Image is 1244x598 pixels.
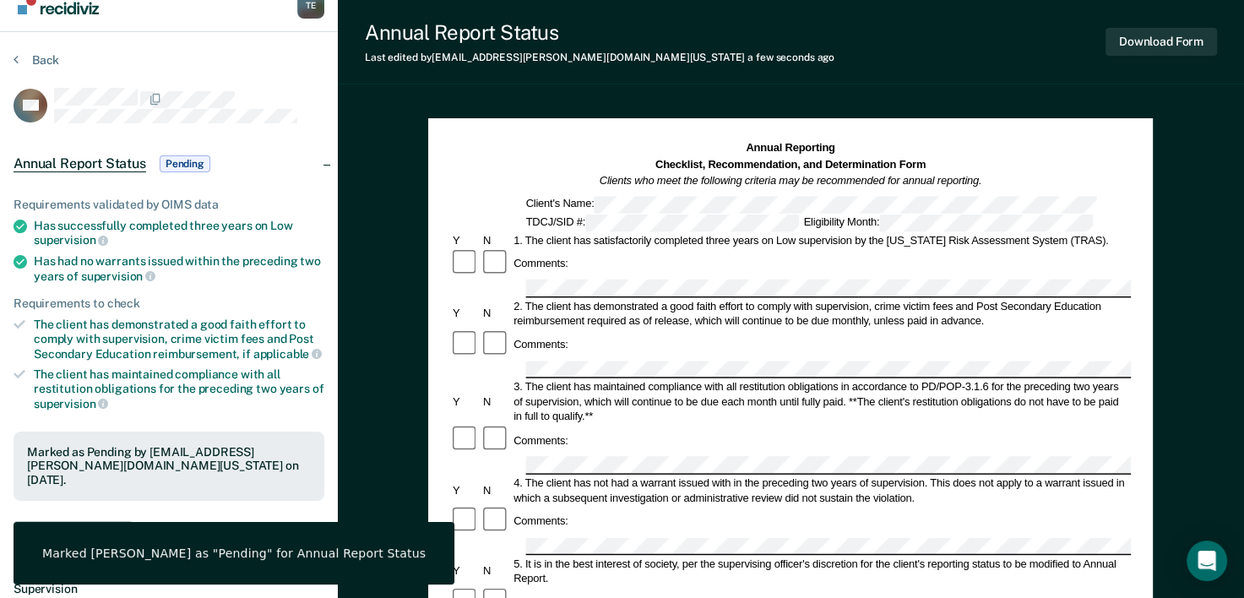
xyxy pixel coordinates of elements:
div: Client's Name: [524,196,1100,213]
div: N [481,394,511,409]
div: N [481,483,511,497]
div: Marked as Pending by [EMAIL_ADDRESS][PERSON_NAME][DOMAIN_NAME][US_STATE] on [DATE]. [27,445,311,487]
div: Requirements to check [14,296,324,311]
div: N [481,307,511,321]
div: 5. It is in the best interest of society, per the supervising officer's discretion for the client... [512,557,1132,586]
div: TDCJ/SID #: [524,215,801,231]
span: supervision [34,233,108,247]
div: 2. The client has demonstrated a good faith effort to comply with supervision, crime victim fees ... [512,299,1132,329]
div: N [481,564,511,579]
div: N [481,232,511,247]
dt: Supervision [14,582,324,596]
div: Has successfully completed three years on Low [34,219,324,247]
button: Download Form [1105,28,1217,56]
div: 4. The client has not had a warrant issued with in the preceding two years of supervision. This d... [512,476,1132,505]
span: a few seconds ago [747,52,834,63]
span: Pending [160,155,210,172]
div: Marked [PERSON_NAME] as "Pending" for Annual Report Status [42,546,426,561]
div: Y [450,232,481,247]
span: supervision [34,397,108,410]
span: supervision [81,269,155,283]
div: Y [450,564,481,579]
em: Clients who meet the following criteria may be recommended for annual reporting. [600,175,982,187]
div: Y [450,394,481,409]
div: Comments: [512,432,571,447]
div: Y [450,483,481,497]
div: Comments: [512,514,571,528]
div: Open Intercom Messenger [1187,541,1227,581]
div: Has had no warrants issued within the preceding two years of [34,254,324,283]
div: Y [450,307,481,321]
div: Requirements validated by OIMS data [14,198,324,212]
strong: Checklist, Recommendation, and Determination Form [655,158,926,170]
div: Comments: [512,256,571,270]
div: Annual Report Status [365,20,834,45]
div: Eligibility Month: [801,215,1095,231]
div: Comments: [512,337,571,351]
div: 3. The client has maintained compliance with all restitution obligations in accordance to PD/POP-... [512,380,1132,424]
div: Last edited by [EMAIL_ADDRESS][PERSON_NAME][DOMAIN_NAME][US_STATE] [365,52,834,63]
span: Annual Report Status [14,155,146,172]
span: applicable [253,347,322,361]
button: Back [14,52,59,68]
div: The client has demonstrated a good faith effort to comply with supervision, crime victim fees and... [34,318,324,361]
div: The client has maintained compliance with all restitution obligations for the preceding two years of [34,367,324,410]
strong: Annual Reporting [747,142,835,154]
div: 1. The client has satisfactorily completed three years on Low supervision by the [US_STATE] Risk ... [512,232,1132,247]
